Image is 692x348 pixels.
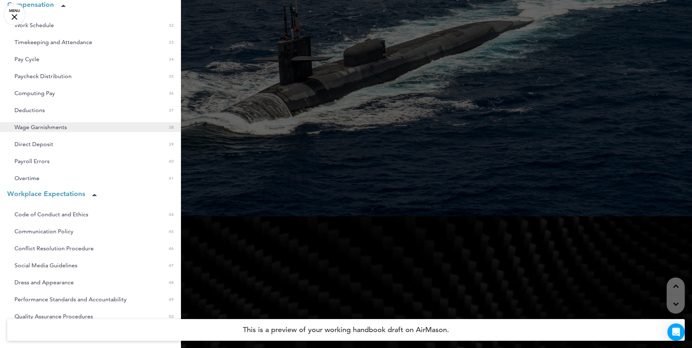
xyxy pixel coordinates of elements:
[14,22,54,28] span: Work Schedule
[169,296,174,302] span: 49
[14,262,77,268] span: Social Media Guidelines
[169,90,174,96] span: 36
[169,279,174,285] span: 48
[14,107,45,113] span: Deductions
[14,211,88,217] span: Code of Conduct and Ethics
[169,175,174,181] span: 41
[169,211,174,217] span: 44
[14,39,92,45] span: Timekeeping and Attendance
[169,73,174,79] span: 35
[169,124,174,130] span: 38
[14,175,39,181] span: Overtime
[14,124,67,130] span: Wage Garnishments
[14,90,55,96] span: Computing Pay
[14,56,39,62] span: Pay Cycle
[14,279,74,285] span: Dress and Appearance
[169,39,174,45] span: 33
[14,228,73,234] span: Communication Policy
[169,107,174,113] span: 37
[667,323,685,341] div: Open Intercom Messenger
[169,141,174,147] span: 39
[169,262,174,268] span: 47
[169,313,174,319] span: 50
[169,158,174,164] span: 40
[14,158,50,164] span: Payroll Errors
[14,313,93,319] span: Quality Assurance Procedures
[14,73,72,79] span: Paycheck Distribution
[14,296,127,302] span: Performance Standards and Accountability
[169,56,174,62] span: 34
[169,228,174,234] span: 45
[14,141,53,147] span: Direct Deposit
[7,319,685,341] h4: This is a preview of your working handbook draft on AirMason.
[169,245,174,251] span: 46
[14,245,94,251] span: Conflict Resolution Procedure
[169,22,174,28] span: 32
[4,4,25,25] a: MENU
